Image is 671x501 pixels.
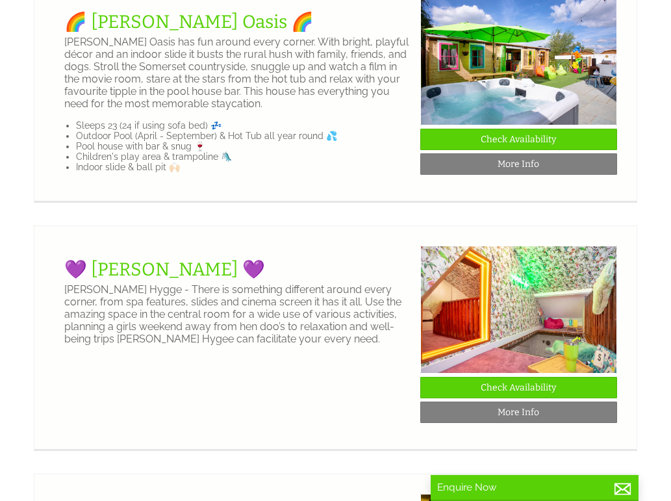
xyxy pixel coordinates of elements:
li: Indoor slide & ball pit 🙌🏻 [76,162,409,172]
li: Outdoor Pool (April - September) & Hot Tub all year round 💦 [76,131,409,141]
a: 💜 [PERSON_NAME] 💜 [64,259,265,280]
img: HYGGE_23-07-11_0033.original.JPG [420,246,617,374]
a: Check Availability [420,377,617,398]
li: Children's play area & trampoline 🛝 [76,151,409,162]
li: Sleeps 23 (24 if using sofa bed) 💤 [76,120,409,131]
p: [PERSON_NAME] Hygge - There is something different around every corner, from spa features, slides... [64,283,410,345]
p: [PERSON_NAME] Oasis has fun around every corner. With bright, playful décor and an indoor slide i... [64,36,410,110]
p: Enquire Now [437,482,632,493]
a: 🌈 [PERSON_NAME] Oasis 🌈 [64,11,314,32]
a: More Info [420,153,617,175]
a: Check Availability [420,129,617,150]
a: More Info [420,402,617,423]
li: Pool house with bar & snug 🍷 [76,141,409,151]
